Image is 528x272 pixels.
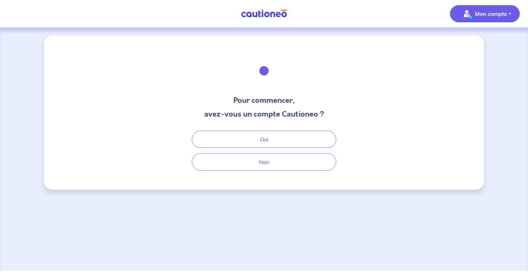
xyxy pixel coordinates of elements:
img: illu_account_valid_menu.svg [461,8,472,19]
img: Cautioneo [238,9,290,18]
h3: avez-vous un compte Cautioneo ? [204,109,324,120]
button: illu_account_valid_menu.svgMon compte [450,5,520,22]
button: Oui [192,131,336,148]
button: Non [192,153,336,171]
img: illu_welcome.svg [245,52,283,89]
p: Mon compte [475,10,507,18]
h3: Pour commencer, [204,95,324,106]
